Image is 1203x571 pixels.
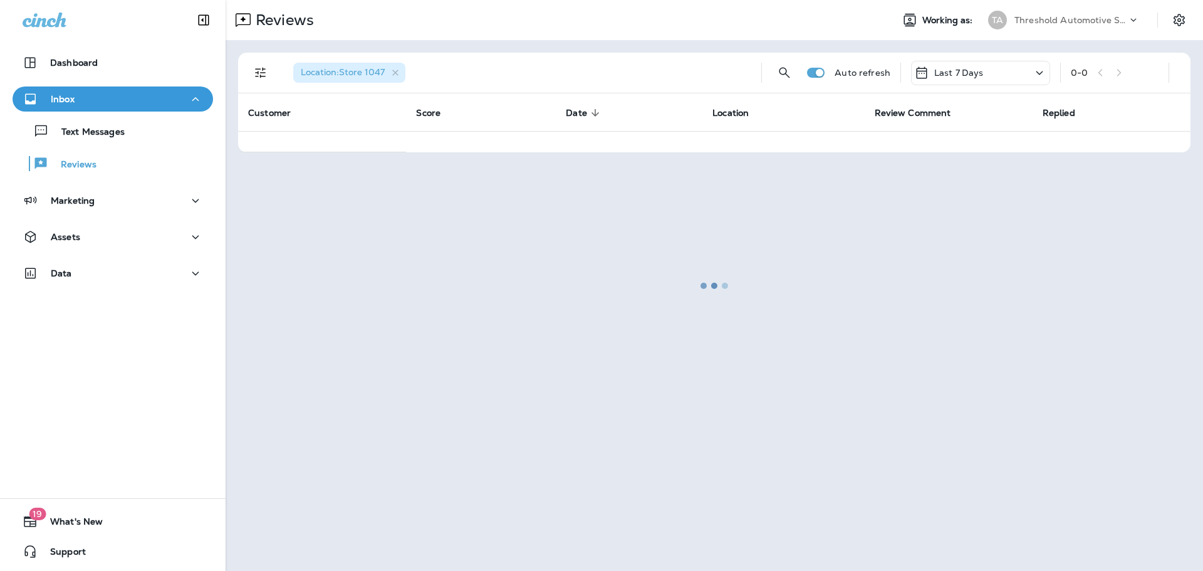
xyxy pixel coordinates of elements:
button: Reviews [13,150,213,177]
span: What's New [38,516,103,532]
button: Collapse Sidebar [186,8,221,33]
p: Inbox [51,94,75,104]
button: Data [13,261,213,286]
p: Data [51,268,72,278]
p: Assets [51,232,80,242]
p: Text Messages [49,127,125,139]
button: Marketing [13,188,213,213]
span: 19 [29,508,46,520]
p: Marketing [51,196,95,206]
button: Text Messages [13,118,213,144]
button: Assets [13,224,213,249]
button: 19What's New [13,509,213,534]
button: Dashboard [13,50,213,75]
p: Reviews [48,159,96,171]
button: Support [13,539,213,564]
button: Inbox [13,86,213,112]
p: Dashboard [50,58,98,68]
span: Support [38,547,86,562]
